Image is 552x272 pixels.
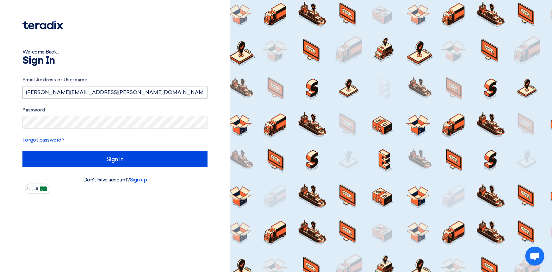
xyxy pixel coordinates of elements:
[22,48,208,56] div: Welcome Back ...
[525,247,544,266] a: Open chat
[22,137,64,143] a: Forgot password?
[22,151,208,167] input: Sign in
[22,56,208,66] h1: Sign In
[22,176,208,184] div: Don't have account?
[25,184,50,194] button: العربية
[22,106,208,114] label: Password
[130,177,147,183] a: Sign up
[22,86,208,99] input: Enter your business email or username
[22,21,63,29] img: Teradix logo
[27,187,38,191] span: العربية
[22,76,208,84] label: Email Address or Username
[40,187,47,191] img: ar-AR.png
